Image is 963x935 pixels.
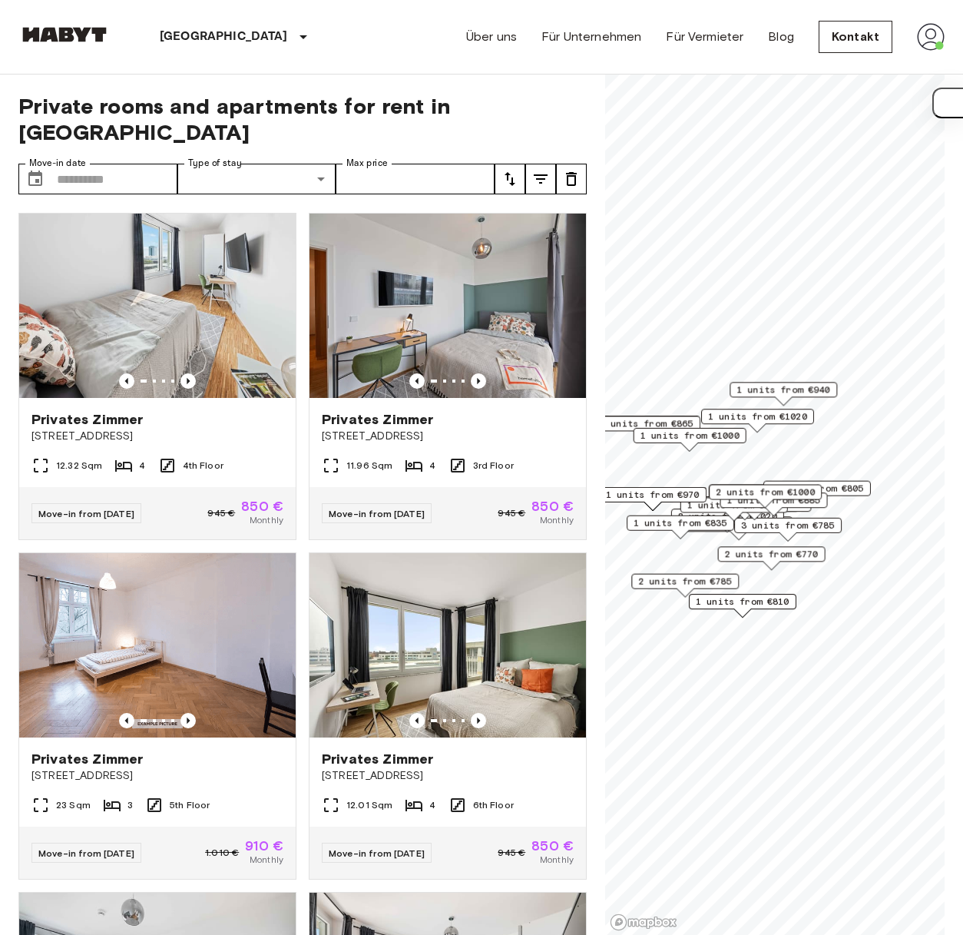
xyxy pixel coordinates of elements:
[698,496,811,520] div: Map marker
[19,553,296,738] img: Marketing picture of unit DE-02-012-002-03HF
[525,164,556,194] button: tune
[819,21,892,53] a: Kontakt
[20,164,51,194] button: Choose date
[770,482,864,496] span: 1 units from €805
[730,382,837,406] div: Map marker
[409,713,425,728] button: Previous image
[56,798,91,812] span: 23 Sqm
[205,846,239,860] span: 1.010 €
[18,93,587,145] span: Private rooms and apartments for rent in [GEOGRAPHIC_DATA]
[540,513,574,527] span: Monthly
[498,506,525,520] span: 945 €
[322,768,574,784] span: [STREET_ADDRESS]
[346,459,392,472] span: 11.96 Sqm
[127,798,133,812] span: 3
[606,488,700,502] span: 1 units from €970
[627,516,734,539] div: Map marker
[250,513,283,527] span: Monthly
[640,429,740,443] span: 1 units from €1000
[638,575,732,589] span: 2 units from €785
[429,459,435,472] span: 4
[495,164,525,194] button: tune
[556,164,587,194] button: tune
[471,713,486,728] button: Previous image
[473,459,514,472] span: 3rd Floor
[19,214,296,398] img: Marketing picture of unit DE-02-022-003-03HF
[763,481,871,505] div: Map marker
[183,459,223,472] span: 4th Floor
[322,410,433,429] span: Privates Zimmer
[631,574,739,598] div: Map marker
[409,373,425,389] button: Previous image
[322,429,574,444] span: [STREET_ADDRESS]
[329,847,425,859] span: Move-in from [DATE]
[119,713,134,728] button: Previous image
[541,28,641,46] a: Für Unternehmen
[170,798,210,812] span: 5th Floor
[734,518,842,542] div: Map marker
[600,416,693,430] span: 1 units from €865
[917,23,945,51] img: avatar
[610,913,677,931] a: Mapbox logo
[634,428,746,452] div: Map marker
[466,28,517,46] a: Über uns
[31,750,143,768] span: Privates Zimmer
[38,508,134,519] span: Move-in from [DATE]
[531,499,574,513] span: 850 €
[18,213,296,540] a: Marketing picture of unit DE-02-022-003-03HFPrevious imagePrevious imagePrivates Zimmer[STREET_AD...
[720,492,828,516] div: Map marker
[31,768,283,784] span: [STREET_ADDRESS]
[685,516,793,540] div: Map marker
[18,552,296,880] a: Marketing picture of unit DE-02-012-002-03HFPrevious imagePrevious imagePrivates Zimmer[STREET_AD...
[634,516,727,530] span: 1 units from €835
[31,429,283,444] span: [STREET_ADDRESS]
[701,409,814,433] div: Map marker
[119,373,134,389] button: Previous image
[736,383,830,396] span: 1 units from €940
[160,28,288,46] p: [GEOGRAPHIC_DATA]
[346,157,388,170] label: Max price
[691,496,799,520] div: Map marker
[473,798,514,812] span: 6th Floor
[741,519,835,532] span: 3 units from €785
[180,713,196,728] button: Previous image
[38,847,134,859] span: Move-in from [DATE]
[687,498,781,512] span: 1 units from €875
[139,459,145,472] span: 4
[498,846,525,860] span: 945 €
[696,595,789,608] span: 1 units from €810
[322,750,433,768] span: Privates Zimmer
[429,798,435,812] span: 4
[241,499,283,513] span: 850 €
[309,214,586,398] img: Marketing picture of unit DE-02-019-002-03HF
[18,27,111,42] img: Habyt
[718,546,826,570] div: Map marker
[309,552,587,880] a: Marketing picture of unit DE-02-021-002-02HFPrevious imagePrevious imagePrivates Zimmer[STREET_AD...
[680,497,788,521] div: Map marker
[29,157,86,170] label: Move-in date
[531,839,574,853] span: 850 €
[207,506,235,520] span: 945 €
[716,486,815,499] span: 2 units from €1000
[250,853,283,867] span: Monthly
[666,28,743,46] a: Für Vermieter
[188,157,242,170] label: Type of stay
[245,839,283,853] span: 910 €
[309,553,586,738] img: Marketing picture of unit DE-02-021-002-02HF
[56,459,102,472] span: 12.32 Sqm
[309,213,587,540] a: Marketing picture of unit DE-02-019-002-03HFPrevious imagePrevious imagePrivates Zimmer[STREET_AD...
[329,508,425,519] span: Move-in from [DATE]
[31,410,143,429] span: Privates Zimmer
[599,487,707,511] div: Map marker
[725,547,819,561] span: 2 units from €770
[346,798,392,812] span: 12.01 Sqm
[180,373,196,389] button: Previous image
[708,409,807,423] span: 1 units from €1020
[593,416,700,439] div: Map marker
[689,594,796,618] div: Map marker
[768,28,794,46] a: Blog
[471,373,486,389] button: Previous image
[709,485,822,509] div: Map marker
[540,853,574,867] span: Monthly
